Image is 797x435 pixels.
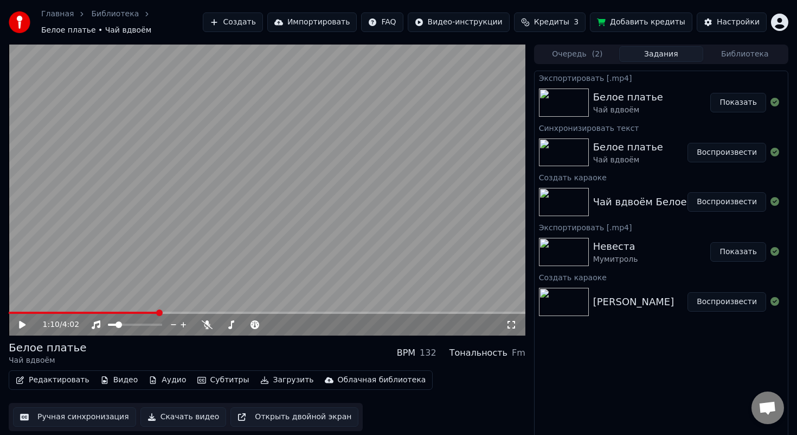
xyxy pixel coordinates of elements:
button: Создать [203,12,262,32]
span: 1:10 [43,319,60,330]
div: Тональность [449,346,507,360]
div: Чай вдвоём [9,355,87,366]
div: Синхронизировать текст [535,121,788,134]
button: Воспроизвести [687,192,766,212]
span: 3 [574,17,579,28]
div: Чай вдвоём [593,155,663,166]
button: Добавить кредиты [590,12,692,32]
button: Показать [710,93,766,112]
div: 132 [420,346,436,360]
div: Белое платье [9,340,87,355]
button: Библиотека [703,46,787,62]
span: Кредиты [534,17,569,28]
div: BPM [397,346,415,360]
div: Экспортировать [.mp4] [535,71,788,84]
div: Белое платье [593,140,663,155]
a: Открытый чат [751,392,784,424]
div: Настройки [717,17,760,28]
div: Fm [512,346,525,360]
button: FAQ [361,12,403,32]
div: Чай вдвоём [593,105,663,116]
div: Создать караоке [535,171,788,184]
button: Настройки [697,12,767,32]
button: Открыть двойной экран [230,407,358,427]
span: Белое платье • Чай вдвоём [41,25,151,36]
div: / [43,319,69,330]
img: youka [9,11,30,33]
button: Кредиты3 [514,12,586,32]
span: ( 2 ) [592,49,603,60]
div: Мумитроль [593,254,638,265]
div: Создать караоке [535,270,788,283]
button: Воспроизвести [687,143,766,162]
div: Белое платье [593,90,663,105]
button: Аудио [144,373,190,388]
button: Субтитры [193,373,254,388]
button: Ручная синхронизация [13,407,136,427]
button: Воспроизвести [687,292,766,312]
button: Видео-инструкции [408,12,510,32]
button: Загрузить [256,373,318,388]
div: Чай вдвоём Белое платье [593,194,726,210]
nav: breadcrumb [41,9,203,36]
div: Облачная библиотека [338,375,426,386]
button: Скачать видео [140,407,227,427]
button: Задания [619,46,703,62]
span: 4:02 [62,319,79,330]
div: Невеста [593,239,638,254]
button: Видео [96,373,143,388]
button: Очередь [536,46,619,62]
a: Главная [41,9,74,20]
div: Экспортировать [.mp4] [535,220,788,234]
div: [PERSON_NAME] [593,294,674,310]
a: Библиотека [91,9,139,20]
button: Редактировать [11,373,94,388]
button: Импортировать [267,12,357,32]
button: Показать [710,242,766,262]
